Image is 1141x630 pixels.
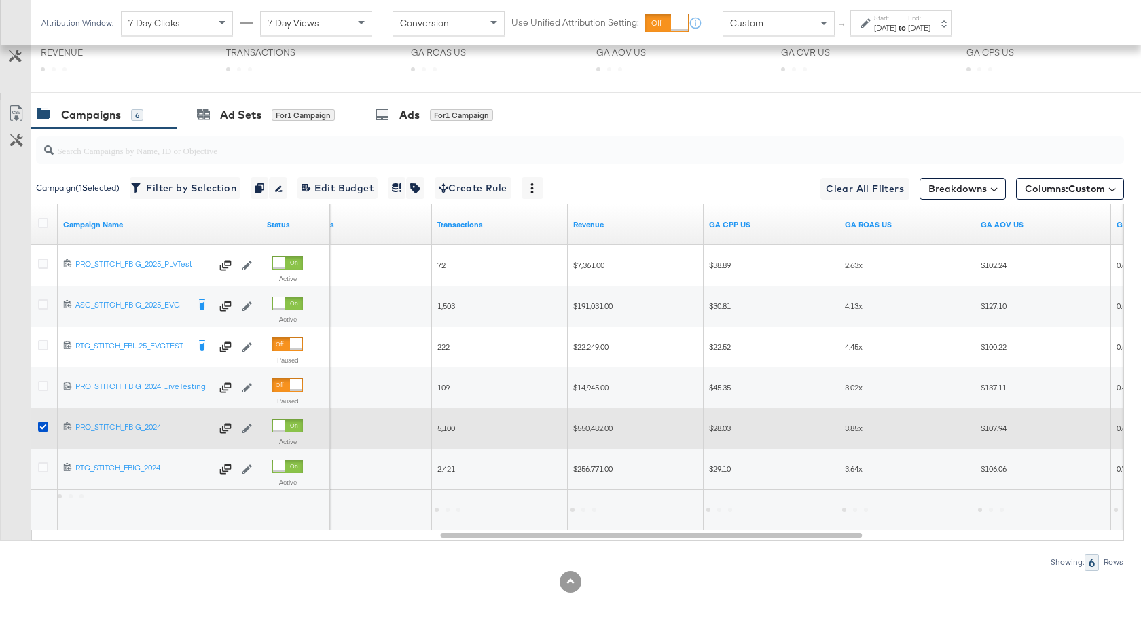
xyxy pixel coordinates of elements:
[874,14,896,22] label: Start:
[131,109,143,122] div: 6
[709,301,731,311] span: $30.81
[437,423,455,433] span: 5,100
[75,381,211,394] a: PRO_STITCH_FBIG_2024_...iveTesting
[75,340,187,351] div: RTG_STITCH_FBI...25_EVGTEST
[437,382,450,392] span: 109
[573,341,609,352] span: $22,249.00
[302,219,427,230] a: Sessions - GA Sessions - The total number of sessions
[1068,183,1105,195] span: Custom
[272,109,335,122] div: for 1 Campaign
[1025,182,1105,196] span: Columns:
[272,315,303,324] label: Active
[130,177,240,199] button: Filter by Selection
[36,182,120,194] div: Campaign ( 1 Selected)
[845,301,863,311] span: 4.13x
[400,17,449,29] span: Conversion
[61,107,121,123] div: Campaigns
[437,260,446,270] span: 72
[297,177,378,199] button: Edit Budget
[272,437,303,446] label: Active
[826,181,904,198] span: Clear All Filters
[845,260,863,270] span: 2.63x
[511,16,639,29] label: Use Unified Attribution Setting:
[845,464,863,474] span: 3.64x
[845,341,863,352] span: 4.45x
[920,178,1006,200] button: Breakdowns
[1016,178,1124,200] button: Columns:Custom
[399,107,420,123] div: Ads
[268,17,319,29] span: 7 Day Views
[128,17,180,29] span: 7 Day Clicks
[908,22,930,33] div: [DATE]
[75,340,187,354] a: RTG_STITCH_FBI...25_EVGTEST
[573,382,609,392] span: $14,945.00
[54,132,1026,158] input: Search Campaigns by Name, ID or Objective
[845,423,863,433] span: 3.85x
[63,219,256,230] a: Your campaign name.
[75,422,211,432] div: PRO_STITCH_FBIG_2024
[1117,341,1137,352] span: 0.58%
[709,423,731,433] span: $28.03
[573,260,604,270] span: $7,361.00
[1117,260,1137,270] span: 0.60%
[75,259,211,270] div: PRO_STITCH_FBIG_2025_PLVTest
[981,301,1007,311] span: $127.10
[1117,301,1137,311] span: 0.58%
[272,396,303,405] label: Paused
[272,478,303,487] label: Active
[75,299,187,310] div: ASC_STITCH_FBIG_2025_EVG
[981,219,1106,230] a: GA Revenue/GA Transactions
[820,178,909,200] button: Clear All Filters
[845,382,863,392] span: 3.02x
[1117,423,1137,433] span: 0.65%
[75,381,211,392] div: PRO_STITCH_FBIG_2024_...iveTesting
[435,177,511,199] button: Create Rule
[1103,557,1124,567] div: Rows
[573,423,613,433] span: $550,482.00
[430,109,493,122] div: for 1 Campaign
[573,301,613,311] span: $191,031.00
[134,180,236,197] span: Filter by Selection
[908,14,930,22] label: End:
[709,382,731,392] span: $45.35
[437,301,455,311] span: 1,503
[437,219,562,230] a: Transactions - The total number of transactions
[845,219,970,230] a: GA Revenue/Spend
[709,464,731,474] span: $29.10
[981,464,1007,474] span: $106.06
[41,18,114,28] div: Attribution Window:
[1050,557,1085,567] div: Showing:
[75,462,211,476] a: RTG_STITCH_FBIG_2024
[709,219,834,230] a: Spend/GA Transactions
[730,17,763,29] span: Custom
[220,107,261,123] div: Ad Sets
[836,23,849,28] span: ↑
[272,356,303,365] label: Paused
[573,464,613,474] span: $256,771.00
[709,341,731,352] span: $22.52
[981,260,1007,270] span: $102.24
[1085,554,1099,571] div: 6
[439,180,507,197] span: Create Rule
[1117,464,1137,474] span: 0.73%
[75,462,211,473] div: RTG_STITCH_FBIG_2024
[981,423,1007,433] span: $107.94
[896,22,908,33] strong: to
[75,422,211,435] a: PRO_STITCH_FBIG_2024
[981,382,1007,392] span: $137.11
[709,260,731,270] span: $38.89
[437,341,450,352] span: 222
[267,219,324,230] a: Shows the current state of your Ad Campaign.
[573,219,698,230] a: Transaction Revenue - The total sale revenue (excluding shipping and tax) of the transaction
[75,259,211,272] a: PRO_STITCH_FBIG_2025_PLVTest
[981,341,1007,352] span: $100.22
[874,22,896,33] div: [DATE]
[1117,382,1137,392] span: 0.49%
[75,299,187,313] a: ASC_STITCH_FBIG_2025_EVG
[302,180,374,197] span: Edit Budget
[272,274,303,283] label: Active
[437,464,455,474] span: 2,421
